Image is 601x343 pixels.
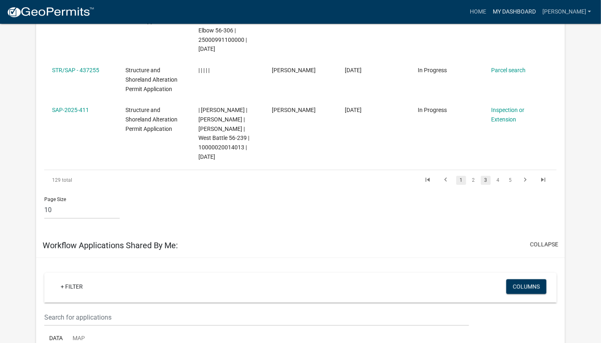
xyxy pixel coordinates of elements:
h5: Workflow Applications Shared By Me: [43,241,178,251]
li: page 5 [504,174,517,188]
a: go to first page [420,176,436,185]
span: 06/17/2025 [345,67,362,73]
span: Structure and Shoreland Alteration Permit Application [125,67,178,92]
a: 2 [469,176,478,185]
li: page 3 [480,174,492,188]
a: Inspection or Extension [491,107,524,123]
span: In Progress [418,107,447,113]
a: Parcel search [491,67,526,73]
a: 3 [481,176,491,185]
li: page 4 [492,174,504,188]
a: SAP-2025-411 [52,107,89,113]
input: Search for applications [44,309,469,326]
a: STR/SAP - 437255 [52,67,99,73]
span: | Kyle Westergard | BRADLY J DONABAUER | SUSAN K DONABAUER | West Battle 56-239 | 10000020014013 ... [198,107,249,160]
span: | | | | | [198,67,209,73]
span: Matt S Hoen [272,107,316,113]
a: go to next page [518,176,533,185]
a: go to last page [536,176,551,185]
a: Home [467,4,489,20]
span: In Progress [418,67,447,73]
div: 129 total [44,170,145,191]
li: page 1 [455,174,467,188]
span: 06/17/2025 [345,107,362,113]
a: [PERSON_NAME] [539,4,594,20]
button: Columns [506,279,546,294]
li: page 2 [467,174,480,188]
a: 5 [505,176,515,185]
span: Structure and Shoreland Alteration Permit Application [125,107,178,132]
a: 4 [493,176,503,185]
a: 1 [456,176,466,185]
a: + Filter [54,279,89,294]
a: go to previous page [438,176,454,185]
span: Matt S Hoen [272,67,316,73]
button: collapse [530,240,558,249]
a: My Dashboard [489,4,539,20]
